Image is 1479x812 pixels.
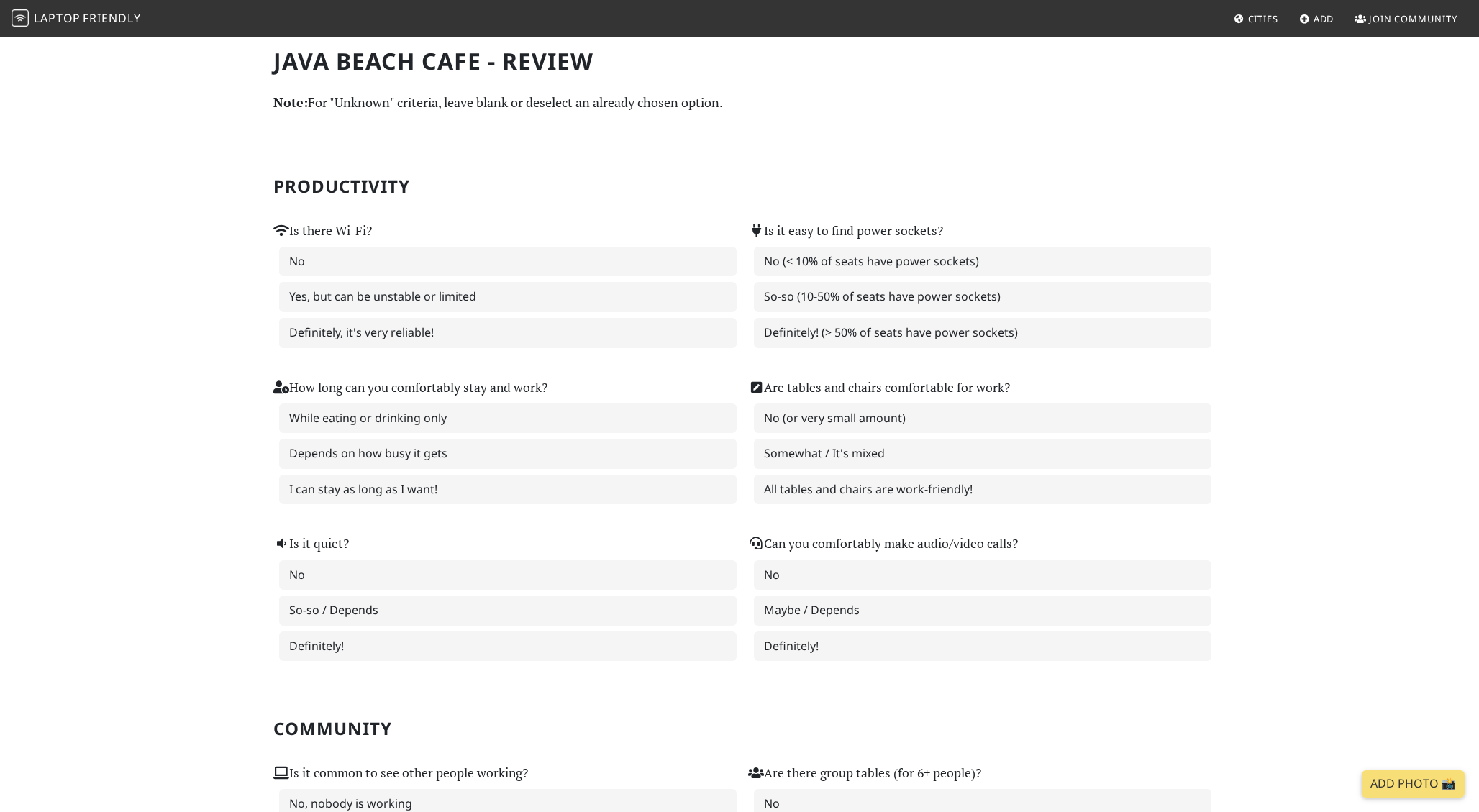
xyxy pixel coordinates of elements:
span: Friendly [83,10,140,26]
img: LaptopFriendly [12,9,29,27]
label: No [279,247,737,277]
label: Definitely! [279,631,737,662]
label: No (< 10% of seats have power sockets) [754,247,1211,277]
a: LaptopFriendly LaptopFriendly [12,6,141,32]
strong: Note: [273,93,308,111]
h1: Java Beach Cafe - Review [273,47,1206,75]
label: Can you comfortably make audio/video calls? [748,534,1018,554]
label: Is it quiet? [273,534,349,554]
h2: Community [273,719,1206,739]
a: Add [1293,6,1340,32]
label: Definitely! (> 50% of seats have power sockets) [754,318,1211,348]
a: Join Community [1349,6,1463,32]
h2: Productivity [273,176,1206,197]
p: For "Unknown" criteria, leave blank or deselect an already chosen option. [273,92,1206,113]
label: Is it common to see other people working? [273,763,528,783]
label: Is there Wi-Fi? [273,221,372,241]
label: Maybe / Depends [754,596,1211,626]
label: So-so / Depends [279,596,737,626]
label: No [279,560,737,590]
span: Join Community [1369,12,1457,25]
label: Are tables and chairs comfortable for work? [748,378,1010,398]
label: Are there group tables (for 6+ people)? [748,763,981,783]
label: I can stay as long as I want! [279,475,737,505]
label: No (or very small amount) [754,403,1211,434]
a: Add Photo 📸 [1362,770,1465,798]
label: So-so (10-50% of seats have power sockets) [754,282,1211,312]
span: Laptop [34,10,81,26]
label: Is it easy to find power sockets? [748,221,943,241]
label: While eating or drinking only [279,403,737,434]
label: No [754,560,1211,590]
label: Definitely, it's very reliable! [279,318,737,348]
label: How long can you comfortably stay and work? [273,378,547,398]
label: All tables and chairs are work-friendly! [754,475,1211,505]
label: Yes, but can be unstable or limited [279,282,737,312]
label: Definitely! [754,631,1211,662]
span: Cities [1248,12,1278,25]
label: Depends on how busy it gets [279,439,737,469]
label: Somewhat / It's mixed [754,439,1211,469]
span: Add [1314,12,1334,25]
a: Cities [1228,6,1284,32]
